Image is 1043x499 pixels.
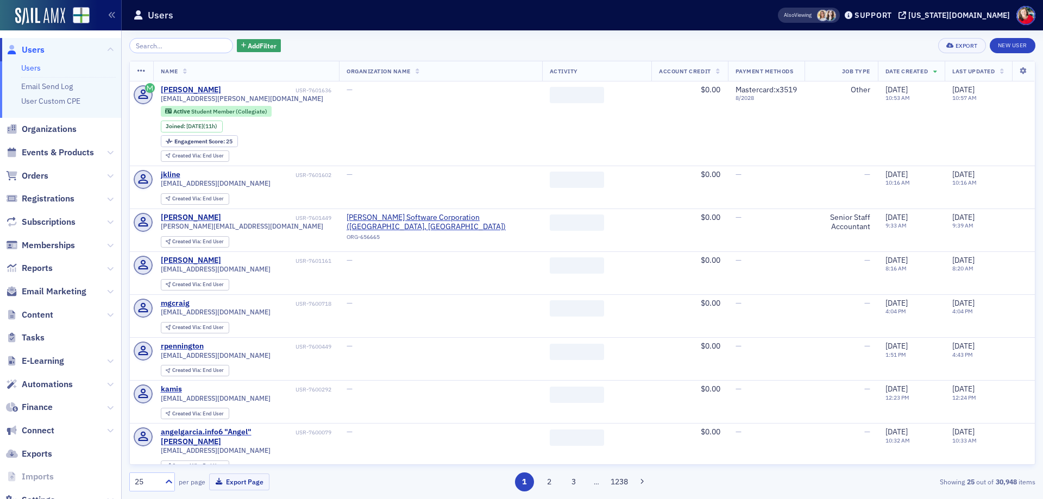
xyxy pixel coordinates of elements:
[550,429,604,446] span: ‌
[864,341,870,351] span: —
[736,384,742,394] span: —
[864,384,870,394] span: —
[952,94,977,102] time: 10:57 AM
[161,427,294,446] div: angelgarcia.info6 "Angel" [PERSON_NAME]
[248,41,277,50] span: Add Filter
[22,44,45,56] span: Users
[161,213,221,223] a: [PERSON_NAME]
[172,368,224,374] div: End User
[701,427,720,437] span: $0.00
[161,342,204,351] div: rpennington
[182,172,331,179] div: USR-7601602
[347,427,353,437] span: —
[885,298,908,308] span: [DATE]
[161,150,229,162] div: Created Via: End User
[952,384,975,394] span: [DATE]
[22,448,52,460] span: Exports
[864,169,870,179] span: —
[736,341,742,351] span: —
[6,448,52,460] a: Exports
[237,39,281,53] button: AddFilter
[6,216,76,228] a: Subscriptions
[172,281,203,288] span: Created Via :
[347,67,411,75] span: Organization Name
[73,7,90,24] img: SailAMX
[347,384,353,394] span: —
[161,265,271,273] span: [EMAIL_ADDRESS][DOMAIN_NAME]
[784,11,794,18] div: Also
[22,471,54,483] span: Imports
[161,67,178,75] span: Name
[172,324,203,331] span: Created Via :
[965,477,976,487] strong: 25
[952,179,977,186] time: 10:16 AM
[22,401,53,413] span: Finance
[885,169,908,179] span: [DATE]
[784,11,812,19] span: Viewing
[854,10,892,20] div: Support
[184,386,331,393] div: USR-7600292
[6,355,64,367] a: E-Learning
[161,460,229,472] div: Created Via: End User
[172,239,224,245] div: End User
[161,135,238,147] div: Engagement Score: 25
[701,212,720,222] span: $0.00
[952,264,973,272] time: 8:20 AM
[174,137,226,145] span: Engagement Score :
[347,213,535,232] a: [PERSON_NAME] Software Corporation ([GEOGRAPHIC_DATA], [GEOGRAPHIC_DATA])
[347,341,353,351] span: —
[172,153,224,159] div: End User
[22,355,64,367] span: E-Learning
[161,384,182,394] a: kamis
[885,341,908,351] span: [DATE]
[6,170,48,182] a: Orders
[6,378,73,390] a: Automations
[21,96,80,106] a: User Custom CPE
[817,10,828,21] span: Bethany Booth
[15,8,65,25] a: SailAMX
[22,332,45,344] span: Tasks
[205,343,331,350] div: USR-7600449
[135,476,159,488] div: 25
[701,85,720,94] span: $0.00
[172,325,224,331] div: End User
[22,147,94,159] span: Events & Products
[589,477,604,487] span: …
[6,239,75,251] a: Memberships
[736,255,742,265] span: —
[22,309,53,321] span: Content
[550,344,604,360] span: ‌
[952,307,973,315] time: 4:04 PM
[564,472,583,491] button: 3
[161,236,229,248] div: Created Via: End User
[161,85,221,95] a: [PERSON_NAME]
[952,394,976,401] time: 12:24 PM
[885,212,908,222] span: [DATE]
[550,172,604,188] span: ‌
[736,169,742,179] span: —
[186,123,217,130] div: (11h)
[161,170,180,180] div: jkline
[1016,6,1035,25] span: Profile
[885,67,928,75] span: Date Created
[736,298,742,308] span: —
[148,9,173,22] h1: Users
[161,446,271,454] span: [EMAIL_ADDRESS][DOMAIN_NAME]
[952,255,975,265] span: [DATE]
[956,43,978,49] div: Export
[6,123,77,135] a: Organizations
[6,262,53,274] a: Reports
[161,256,221,266] a: [PERSON_NAME]
[172,462,203,469] span: Created Via :
[172,196,224,202] div: End User
[885,255,908,265] span: [DATE]
[6,425,54,437] a: Connect
[6,332,45,344] a: Tasks
[161,106,272,117] div: Active: Active: Student Member (Collegiate)
[885,384,908,394] span: [DATE]
[161,279,229,290] div: Created Via: End User
[165,108,267,115] a: Active Student Member (Collegiate)
[174,138,233,144] div: 25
